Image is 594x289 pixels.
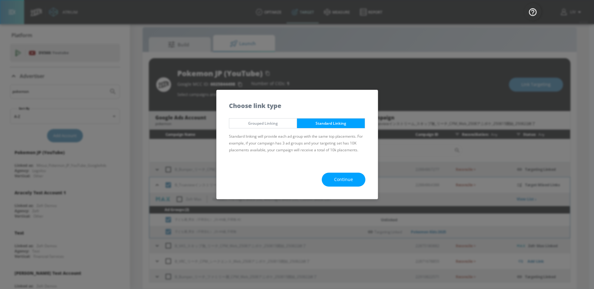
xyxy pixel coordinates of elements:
span: Standard Linking [302,120,360,127]
button: Continue [322,173,365,187]
button: Grouped Linking [229,118,297,128]
button: Open Resource Center [524,3,541,20]
h5: Choose link type [229,102,281,109]
p: Standard linking will provide each ad group with the same top placements. For example, if your ca... [229,133,365,153]
span: Continue [334,176,353,183]
span: Grouped Linking [234,120,292,127]
button: Standard Linking [297,118,365,128]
